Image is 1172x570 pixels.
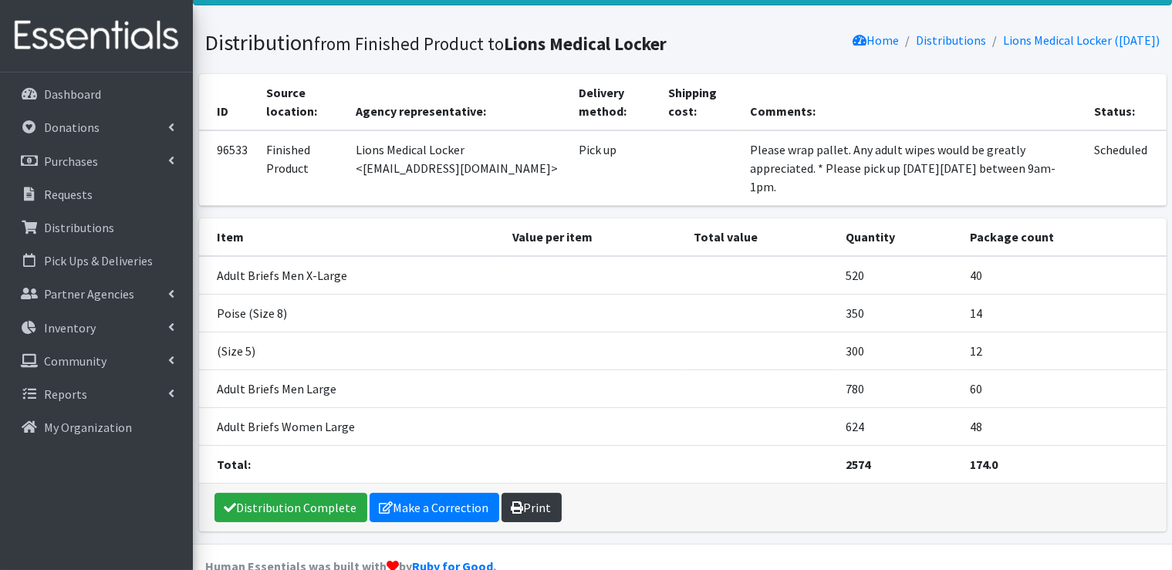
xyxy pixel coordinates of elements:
[684,218,836,256] th: Total value
[199,294,504,332] td: Poise (Size 8)
[346,130,569,206] td: Lions Medical Locker <[EMAIL_ADDRESS][DOMAIN_NAME]>
[741,74,1086,130] th: Comments:
[199,332,504,369] td: (Size 5)
[836,332,961,369] td: 300
[836,369,961,407] td: 780
[214,493,367,522] a: Distribution Complete
[199,407,504,445] td: Adult Briefs Women Large
[44,286,134,302] p: Partner Agencies
[44,320,96,336] p: Inventory
[569,74,659,130] th: Delivery method:
[44,187,93,202] p: Requests
[44,86,101,102] p: Dashboard
[970,457,998,472] strong: 174.0
[836,407,961,445] td: 624
[6,412,187,443] a: My Organization
[503,218,684,256] th: Value per item
[44,153,98,169] p: Purchases
[659,74,741,130] th: Shipping cost:
[218,457,252,472] strong: Total:
[6,212,187,243] a: Distributions
[199,218,504,256] th: Item
[205,29,677,56] h1: Distribution
[258,74,347,130] th: Source location:
[1085,130,1166,206] td: Scheduled
[44,220,114,235] p: Distributions
[961,369,1166,407] td: 60
[741,130,1086,206] td: Please wrap pallet. Any adult wipes would be greatly appreciated. * Please pick up [DATE][DATE] b...
[6,346,187,376] a: Community
[569,130,659,206] td: Pick up
[961,294,1166,332] td: 14
[6,245,187,276] a: Pick Ups & Deliveries
[846,457,870,472] strong: 2574
[836,294,961,332] td: 350
[1085,74,1166,130] th: Status:
[505,32,667,55] b: Lions Medical Locker
[44,353,106,369] p: Community
[44,420,132,435] p: My Organization
[961,218,1166,256] th: Package count
[6,79,187,110] a: Dashboard
[199,256,504,295] td: Adult Briefs Men X-Large
[853,32,900,48] a: Home
[199,369,504,407] td: Adult Briefs Men Large
[6,179,187,210] a: Requests
[836,218,961,256] th: Quantity
[258,130,347,206] td: Finished Product
[199,74,258,130] th: ID
[44,253,153,268] p: Pick Ups & Deliveries
[6,146,187,177] a: Purchases
[961,256,1166,295] td: 40
[6,312,187,343] a: Inventory
[6,10,187,62] img: HumanEssentials
[836,256,961,295] td: 520
[6,112,187,143] a: Donations
[961,407,1166,445] td: 48
[961,332,1166,369] td: 12
[346,74,569,130] th: Agency representative:
[1004,32,1160,48] a: Lions Medical Locker ([DATE])
[44,386,87,402] p: Reports
[199,130,258,206] td: 96533
[502,493,562,522] a: Print
[315,32,667,55] small: from Finished Product to
[6,278,187,309] a: Partner Agencies
[44,120,100,135] p: Donations
[370,493,499,522] a: Make a Correction
[6,379,187,410] a: Reports
[917,32,987,48] a: Distributions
